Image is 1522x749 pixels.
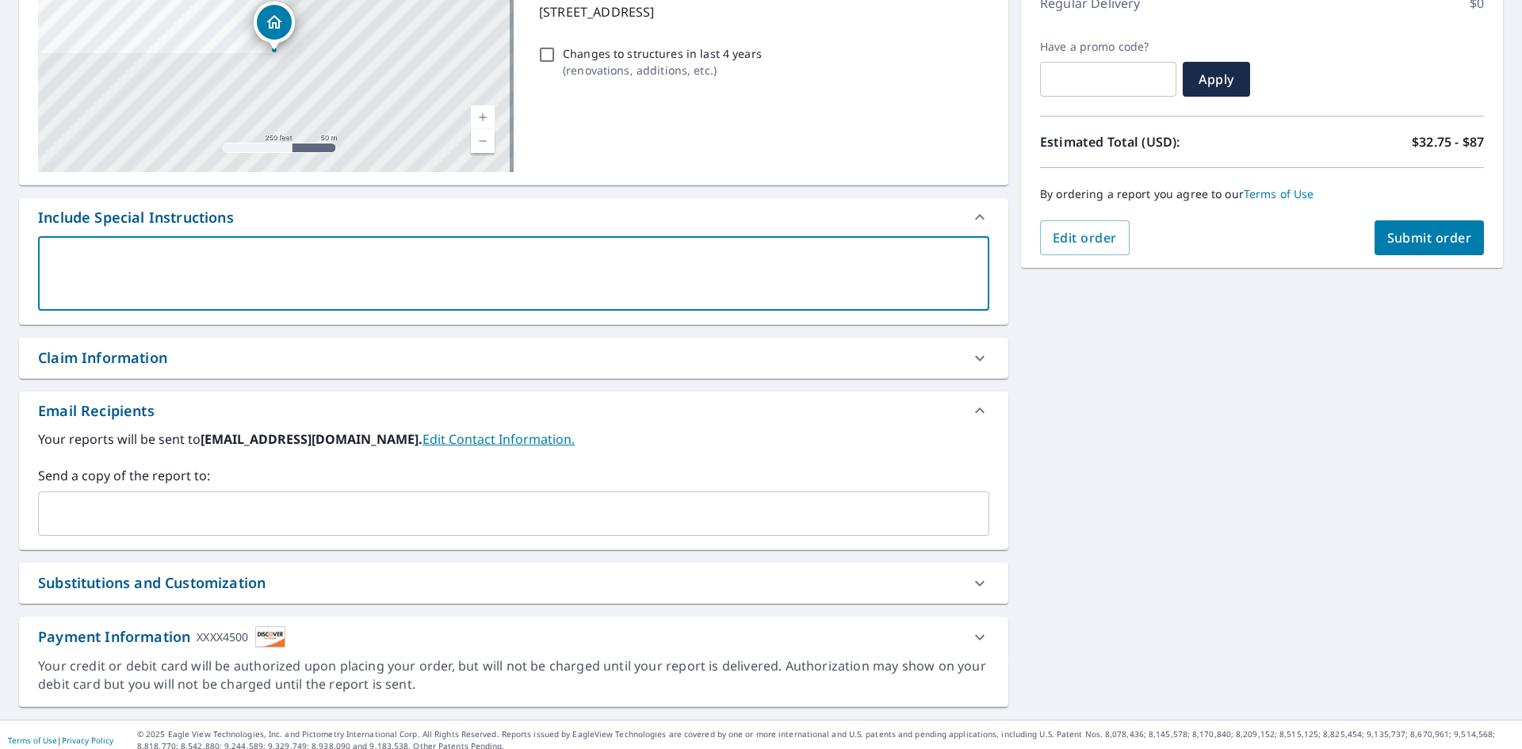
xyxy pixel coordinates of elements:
[19,338,1008,378] div: Claim Information
[471,129,495,153] a: Current Level 17, Zoom Out
[254,2,295,51] div: Dropped pin, building 1, Residential property, 10687 Fernwood Pl Dyer, IN 46311
[1183,62,1250,97] button: Apply
[255,626,285,648] img: cardImage
[38,466,989,485] label: Send a copy of the report to:
[38,572,266,594] div: Substitutions and Customization
[197,626,248,648] div: XXXX4500
[38,347,167,369] div: Claim Information
[8,736,113,745] p: |
[38,207,234,228] div: Include Special Instructions
[1040,132,1262,151] p: Estimated Total (USD):
[539,2,983,21] p: [STREET_ADDRESS]
[1040,40,1176,54] label: Have a promo code?
[1375,220,1485,255] button: Submit order
[1195,71,1237,88] span: Apply
[1040,187,1484,201] p: By ordering a report you agree to our
[38,430,989,449] label: Your reports will be sent to
[563,62,762,78] p: ( renovations, additions, etc. )
[19,392,1008,430] div: Email Recipients
[1053,229,1117,246] span: Edit order
[471,105,495,129] a: Current Level 17, Zoom In
[423,430,575,448] a: EditContactInfo
[19,198,1008,236] div: Include Special Instructions
[8,735,57,746] a: Terms of Use
[19,617,1008,657] div: Payment InformationXXXX4500cardImage
[62,735,113,746] a: Privacy Policy
[1040,220,1130,255] button: Edit order
[563,45,762,62] p: Changes to structures in last 4 years
[38,657,989,694] div: Your credit or debit card will be authorized upon placing your order, but will not be charged unt...
[1387,229,1472,246] span: Submit order
[38,400,155,422] div: Email Recipients
[1412,132,1484,151] p: $32.75 - $87
[38,626,285,648] div: Payment Information
[201,430,423,448] b: [EMAIL_ADDRESS][DOMAIN_NAME].
[1244,186,1314,201] a: Terms of Use
[19,563,1008,603] div: Substitutions and Customization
